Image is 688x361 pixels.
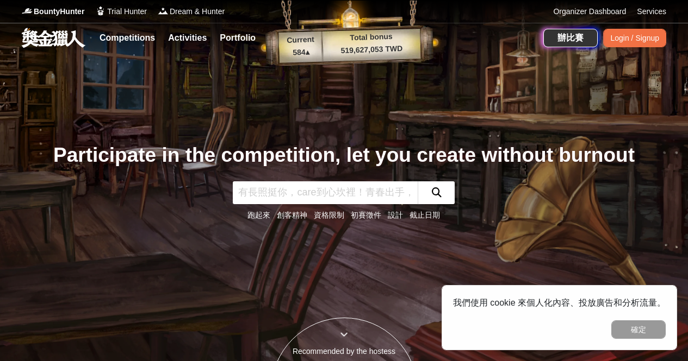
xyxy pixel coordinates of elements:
[410,211,440,219] a: 截止日期
[323,42,421,57] p: 519,627,053 TWD
[322,30,420,45] p: Total bonus
[553,6,626,17] a: Organizer Dashboard
[53,140,635,170] div: Participate in the competition, let you create without burnout
[158,6,225,17] a: LogoDream & Hunter
[279,46,323,59] p: 584 ▴
[215,30,260,46] a: Portfolio
[34,6,84,17] span: BountyHunter
[543,29,598,47] a: 辦比賽
[351,211,381,219] a: 初賽徵件
[277,211,307,219] a: 創客精神
[611,320,666,339] button: 確定
[314,211,344,219] a: 資格限制
[388,211,403,219] a: 設計
[637,6,666,17] a: Services
[164,30,211,46] a: Activities
[22,5,33,16] img: Logo
[95,5,106,16] img: Logo
[278,34,323,47] p: Current
[107,6,147,17] span: Trial Hunter
[95,30,159,46] a: Competitions
[158,5,169,16] img: Logo
[247,211,270,219] a: 跑起來
[233,181,418,204] input: 有長照挺你，care到心坎裡！青春出手，拍出照顧 影音徵件活動
[453,298,666,307] span: 我們使用 cookie 來個人化內容、投放廣告和分析流量。
[170,6,225,17] span: Dream & Hunter
[603,29,666,47] div: Login / Signup
[22,6,84,17] a: LogoBountyHunter
[95,6,147,17] a: LogoTrial Hunter
[271,346,417,357] div: Recommended by the hostess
